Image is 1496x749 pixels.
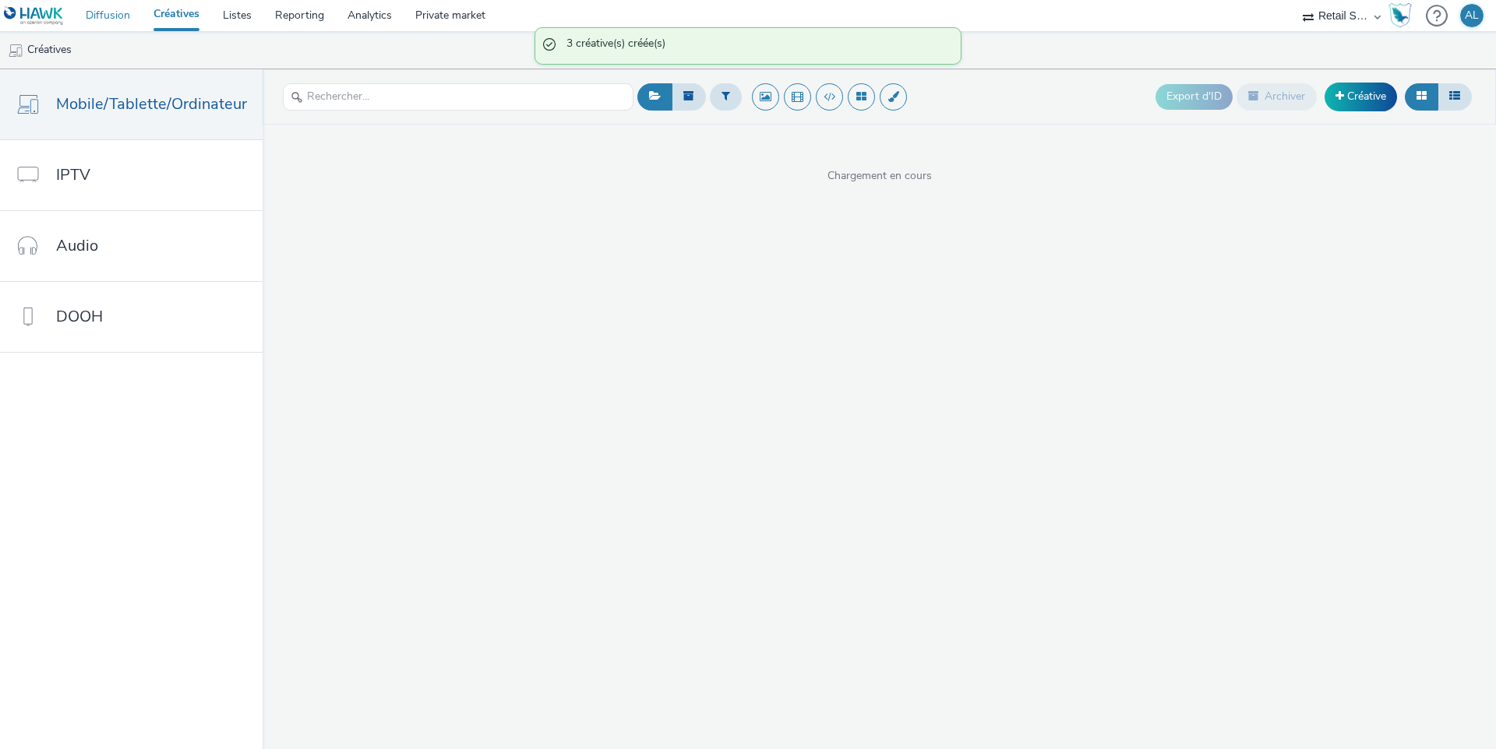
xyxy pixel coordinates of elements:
[1325,83,1397,111] a: Créative
[1438,83,1472,110] button: Liste
[263,168,1496,184] span: Chargement en cours
[56,234,98,257] span: Audio
[566,36,945,56] span: 3 créative(s) créée(s)
[1156,84,1233,109] button: Export d'ID
[283,83,633,111] input: Rechercher...
[8,43,23,58] img: mobile
[1405,83,1438,110] button: Grille
[1388,3,1412,28] img: Hawk Academy
[1388,3,1418,28] a: Hawk Academy
[1237,83,1317,110] button: Archiver
[4,6,64,26] img: undefined Logo
[56,93,247,115] span: Mobile/Tablette/Ordinateur
[1465,4,1479,27] div: AL
[56,164,90,186] span: IPTV
[56,305,103,328] span: DOOH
